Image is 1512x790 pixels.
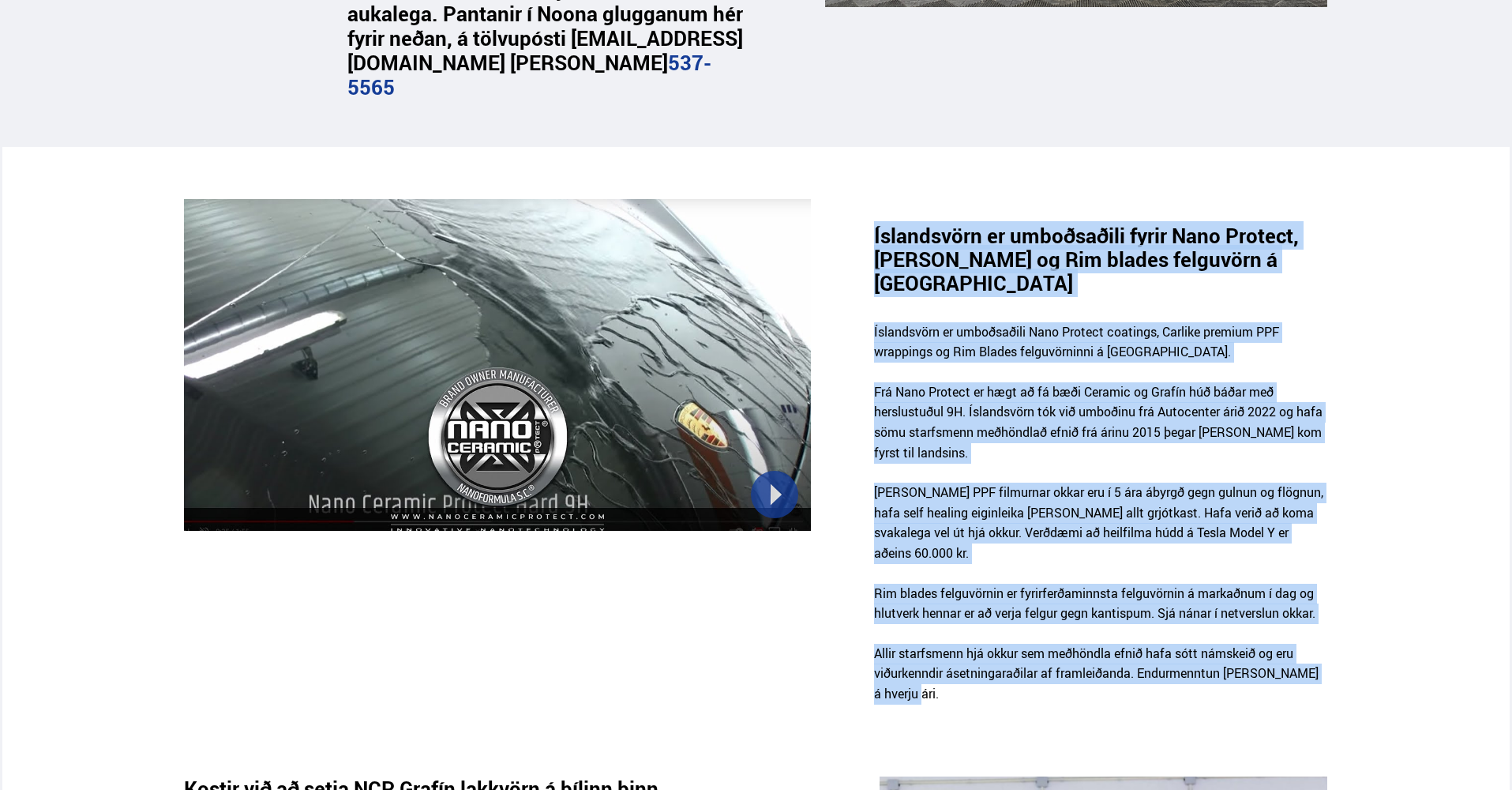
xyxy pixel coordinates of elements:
p: Allir starfsmenn hjá okkur sem meðhöndla efnið hafa sótt námskeið og eru viðurkenndir ásetningara... [874,644,1328,724]
a: 537-5565 [347,48,711,101]
p: [PERSON_NAME] PPF filmurnar okkar eru í 5 ára ábyrgð gegn gulnun og flögnun, hafa self healing ei... [874,483,1328,583]
p: Frá Nano Protect er hægt að fá bæði Ceramic og Grafín húð báðar með herslustuðul 9H. Íslandsvörn ... [874,382,1328,483]
p: Rim blades felguvörnin er fyrirferðaminnsta felguvörnin á markaðnum í dag og hlutverk hennar er a... [874,584,1328,644]
p: Íslandsvörn er umboðsaðili Nano Protect coatings, Carlike premium PPF wrappings og Rim Blades fel... [874,322,1328,382]
button: Opna LiveChat spjallviðmót [13,6,60,54]
h3: Íslandsvörn er umboðsaðili fyrir Nano Protect, [PERSON_NAME] og Rim blades felguvörn á [GEOGRAPHI... [874,224,1328,295]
